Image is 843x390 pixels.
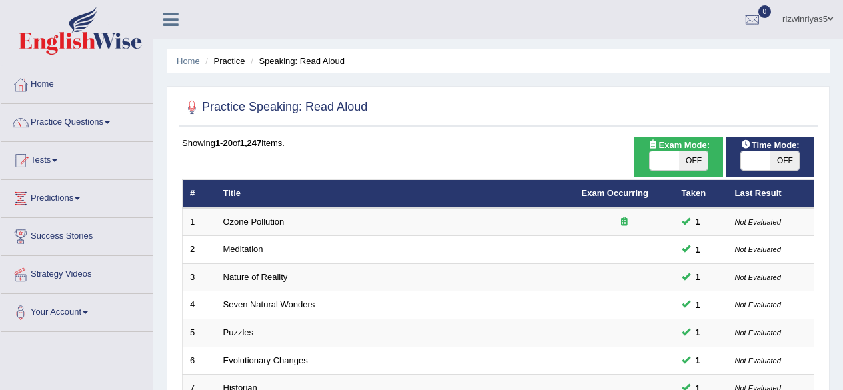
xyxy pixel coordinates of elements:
a: Meditation [223,244,263,254]
span: Exam Mode: [643,138,715,152]
td: 3 [183,263,216,291]
span: Time Mode: [736,138,805,152]
span: You can still take this question [690,353,706,367]
a: Strategy Videos [1,256,153,289]
a: Your Account [1,294,153,327]
a: Practice Questions [1,104,153,137]
a: Seven Natural Wonders [223,299,315,309]
b: 1-20 [215,138,233,148]
a: Puzzles [223,327,254,337]
span: You can still take this question [690,298,706,312]
li: Practice [202,55,245,67]
h2: Practice Speaking: Read Aloud [182,97,367,117]
a: Evolutionary Changes [223,355,308,365]
td: 5 [183,319,216,347]
a: Nature of Reality [223,272,288,282]
th: Last Result [728,180,814,208]
span: You can still take this question [690,325,706,339]
div: Showing of items. [182,137,814,149]
a: Predictions [1,180,153,213]
div: Exam occurring question [582,216,667,229]
th: Title [216,180,574,208]
td: 1 [183,208,216,236]
span: You can still take this question [690,215,706,229]
small: Not Evaluated [735,273,781,281]
a: Success Stories [1,218,153,251]
span: You can still take this question [690,243,706,257]
small: Not Evaluated [735,301,781,309]
small: Not Evaluated [735,218,781,226]
li: Speaking: Read Aloud [247,55,345,67]
span: You can still take this question [690,270,706,284]
a: Home [177,56,200,66]
a: Exam Occurring [582,188,648,198]
td: 4 [183,291,216,319]
small: Not Evaluated [735,357,781,365]
th: Taken [674,180,728,208]
small: Not Evaluated [735,329,781,337]
div: Show exams occurring in exams [634,137,723,177]
td: 6 [183,347,216,375]
small: Not Evaluated [735,245,781,253]
b: 1,247 [240,138,262,148]
a: Tests [1,142,153,175]
td: 2 [183,236,216,264]
th: # [183,180,216,208]
span: OFF [679,151,708,170]
span: 0 [758,5,772,18]
a: Ozone Pollution [223,217,285,227]
span: OFF [770,151,800,170]
a: Home [1,66,153,99]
